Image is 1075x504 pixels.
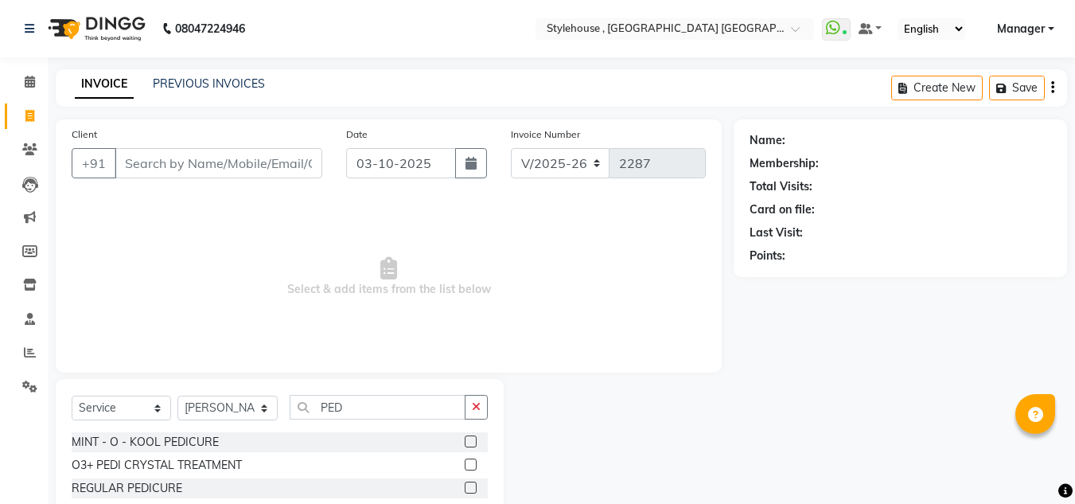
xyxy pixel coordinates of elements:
label: Date [346,127,368,142]
b: 08047224946 [175,6,245,51]
div: Membership: [750,155,819,172]
div: Name: [750,132,785,149]
div: Total Visits: [750,178,812,195]
label: Invoice Number [511,127,580,142]
img: logo [41,6,150,51]
button: +91 [72,148,116,178]
iframe: chat widget [1008,440,1059,488]
label: Client [72,127,97,142]
div: Last Visit: [750,225,803,241]
button: Save [989,76,1045,100]
div: MINT - O - KOOL PEDICURE [72,434,219,451]
div: Points: [750,248,785,264]
a: INVOICE [75,70,134,99]
button: Create New [891,76,983,100]
input: Search or Scan [290,395,465,420]
div: O3+ PEDI CRYSTAL TREATMENT [72,457,242,474]
span: Manager [997,21,1045,37]
div: Card on file: [750,201,815,218]
input: Search by Name/Mobile/Email/Code [115,148,322,178]
span: Select & add items from the list below [72,197,706,357]
div: REGULAR PEDICURE [72,480,182,497]
a: PREVIOUS INVOICES [153,76,265,91]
